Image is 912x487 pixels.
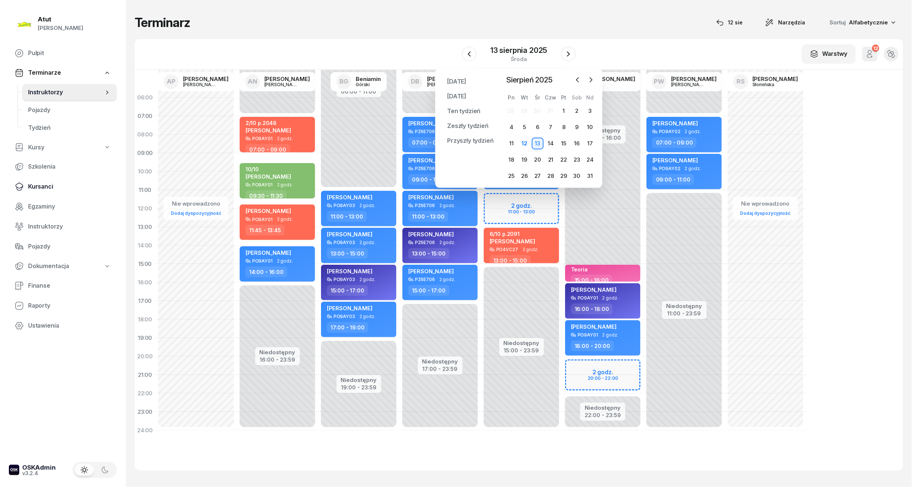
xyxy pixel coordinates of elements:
[441,104,486,119] a: Ten tydzień
[507,108,514,114] div: 28
[246,267,287,277] div: 14:00 - 16:00
[427,76,473,82] div: [PERSON_NAME]
[753,76,798,82] div: [PERSON_NAME]
[545,138,557,149] div: 14
[402,72,479,91] a: DB[PERSON_NAME][PERSON_NAME]
[158,72,234,91] a: AP[PERSON_NAME][PERSON_NAME]
[810,49,848,59] div: Warstwy
[652,120,698,127] span: [PERSON_NAME]
[341,376,377,392] button: Niedostępny19:00 - 23:59
[334,277,355,282] div: PO9AY03
[565,72,641,91] a: PS[PERSON_NAME]Siwa
[666,302,702,318] button: Niedostępny11:00 - 23:59
[532,154,544,166] div: 20
[327,248,368,259] div: 13:00 - 15:00
[411,78,419,85] span: DB
[753,82,788,87] div: Słomińska
[28,242,111,251] span: Pojazdy
[490,238,535,245] span: [PERSON_NAME]
[505,94,518,101] div: Pn
[135,292,155,310] div: 17:00
[422,364,458,372] div: 17:00 - 23:59
[135,255,155,273] div: 15:00
[168,209,224,217] a: Dodaj dyspozycyjność
[439,240,455,245] span: 2 godz.
[408,120,454,127] span: [PERSON_NAME]
[327,194,372,201] span: [PERSON_NAME]
[506,121,517,133] div: 4
[490,47,547,54] div: 13 sierpnia 2025
[239,72,316,91] a: AN[PERSON_NAME][PERSON_NAME]
[439,277,455,282] span: 2 godz.
[571,304,613,314] div: 16:00 - 18:00
[545,170,557,182] div: 28
[504,346,540,354] div: 15:00 - 23:59
[260,348,295,364] button: Niedostępny16:00 - 23:59
[246,120,291,126] div: 2/10 p.2048
[441,133,499,148] a: Przyszły tydzień
[584,170,596,182] div: 31
[9,139,117,156] a: Kursy
[340,78,348,85] span: BG
[737,209,794,217] a: Dodaj dyspozycyjność
[246,225,285,236] div: 11:45 - 13:45
[9,258,117,275] a: Dokumentacja
[408,285,449,296] div: 15:00 - 17:00
[872,45,879,52] div: 12
[9,44,117,62] a: Pulpit
[422,357,458,373] button: Niedostępny17:00 - 23:59
[38,16,83,23] div: Atut
[28,143,44,152] span: Kursy
[22,471,56,476] div: v3.2.4
[534,108,540,114] div: 30
[659,129,680,134] div: PO9AY02
[135,16,190,29] h1: Terminarz
[408,157,454,164] span: [PERSON_NAME]
[135,236,155,255] div: 14:00
[408,194,454,201] span: [PERSON_NAME]
[135,329,155,347] div: 19:00
[571,266,588,273] div: Teoria
[135,218,155,236] div: 13:00
[334,203,355,208] div: PO9AY03
[571,341,614,351] div: 18:00 - 20:00
[441,89,472,104] a: [DATE]
[571,170,583,182] div: 30
[28,321,111,331] span: Ustawienia
[9,198,117,216] a: Egzaminy
[490,231,535,237] div: 6/10 p.2091
[415,129,435,134] div: PZ6E706
[578,295,598,300] div: PO9AY01
[585,126,621,142] button: Niedostępny00:00 - 16:00
[248,78,257,85] span: AN
[571,323,617,330] span: [PERSON_NAME]
[135,421,155,440] div: 24:00
[246,166,291,172] div: 10/10
[252,258,273,263] div: PO9AY01
[519,170,530,182] div: 26
[523,247,538,252] span: 2 godz.
[135,88,155,107] div: 06:00
[359,277,375,282] span: 2 godz.
[590,76,635,82] div: [PERSON_NAME]
[547,108,553,114] div: 31
[490,255,531,266] div: 13:00 - 15:00
[135,273,155,292] div: 16:00
[439,203,455,208] span: 2 godz.
[28,123,111,133] span: Tydzień
[183,76,229,82] div: [PERSON_NAME]
[28,162,111,172] span: Szkolenia
[519,154,530,166] div: 19
[359,240,375,245] span: 2 godz.
[531,94,544,101] div: Śr
[408,268,454,275] span: [PERSON_NAME]
[602,295,618,301] span: 2 godz.
[558,170,570,182] div: 29
[671,76,717,82] div: [PERSON_NAME]
[441,167,476,182] a: Przypnij
[38,23,83,33] div: [PERSON_NAME]
[359,314,375,319] span: 2 godz.
[22,84,117,101] a: Instruktorzy
[659,166,680,171] div: PO9AY02
[558,138,570,149] div: 15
